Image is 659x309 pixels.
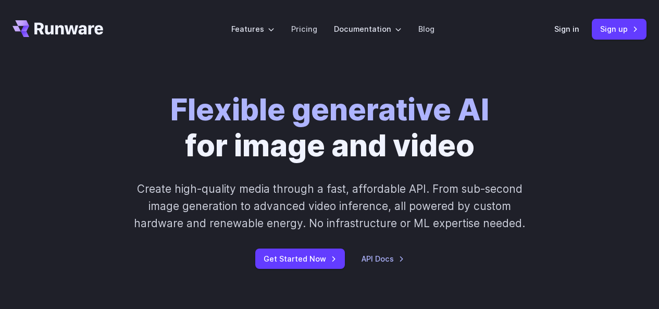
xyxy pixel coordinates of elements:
a: Pricing [291,23,317,35]
a: Sign up [592,19,646,39]
a: Get Started Now [255,249,345,269]
h1: for image and video [170,92,489,164]
a: API Docs [362,253,404,265]
a: Go to / [13,20,103,37]
a: Blog [418,23,434,35]
label: Features [231,23,275,35]
p: Create high-quality media through a fast, affordable API. From sub-second image generation to adv... [127,180,532,232]
strong: Flexible generative AI [170,91,489,128]
label: Documentation [334,23,402,35]
a: Sign in [554,23,579,35]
